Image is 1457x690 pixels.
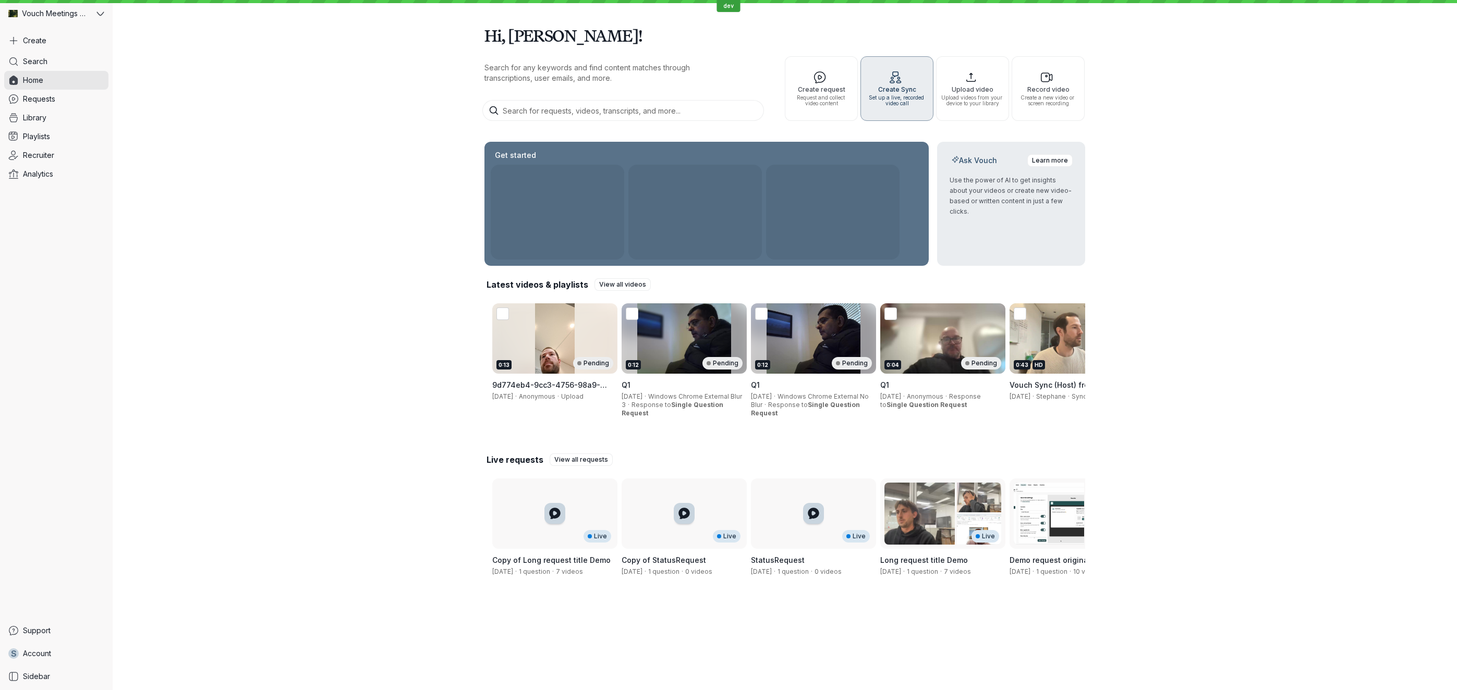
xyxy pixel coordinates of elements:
[880,392,981,409] span: Response to
[907,568,938,575] span: 1 question
[642,392,648,401] span: ·
[492,380,617,390] h3: 9d774eb4-9cc3-4756-98a9-c05b9ad57268-1754006105349.webm
[887,401,967,409] span: Single Question Request
[493,150,538,161] h2: Get started
[751,401,860,417] span: Response to
[622,392,742,409] span: Windows Chrome External Blur 3
[1010,380,1135,390] h3: Vouch Sync (Host) from 30 July 2025 at 2:24 pm
[554,454,608,465] span: View all requests
[880,392,901,400] span: [DATE]
[23,150,54,161] span: Recruiter
[943,392,949,401] span: ·
[555,392,561,401] span: ·
[23,75,43,85] span: Home
[4,127,108,146] a: Playlists
[790,86,853,93] span: Create request
[1012,56,1085,121] button: Record videoCreate a new video or screen recording
[484,63,735,83] p: Search for any keywords and find content matches through transcriptions, user emails, and more.
[4,90,108,108] a: Requests
[550,453,613,466] a: View all requests
[23,56,47,67] span: Search
[4,71,108,90] a: Home
[23,671,50,682] span: Sidebar
[1033,360,1045,369] div: HD
[599,279,646,290] span: View all videos
[751,401,860,417] span: Single Question Request
[901,392,907,401] span: ·
[4,667,108,686] a: Sidebar
[809,568,815,576] span: ·
[938,568,944,576] span: ·
[23,94,55,104] span: Requests
[556,568,583,575] span: 7 videos
[519,392,555,400] span: Anonymous
[1066,392,1072,401] span: ·
[1067,568,1073,576] span: ·
[8,9,18,18] img: Vouch Meetings Demo avatar
[751,380,760,389] span: Q1
[778,568,809,575] span: 1 question
[751,568,772,575] span: Created by Stephane
[884,360,901,369] div: 0:04
[772,392,778,401] span: ·
[573,357,613,369] div: Pending
[1036,568,1067,575] span: 1 question
[482,100,764,121] input: Search for requests, videos, transcripts, and more...
[4,52,108,71] a: Search
[1014,360,1030,369] div: 0:43
[1073,568,1103,575] span: 10 videos
[1010,380,1127,400] span: Vouch Sync (Host) from [DATE] 2:24 pm
[950,155,999,166] h2: Ask Vouch
[901,568,907,576] span: ·
[492,556,611,564] span: Copy of Long request title Demo
[4,165,108,183] a: Analytics
[1010,392,1030,400] span: [DATE]
[907,392,943,400] span: Anonymous
[880,556,968,564] span: Long request title Demo
[832,357,872,369] div: Pending
[880,568,901,575] span: Created by Stephane
[4,108,108,127] a: Library
[4,146,108,165] a: Recruiter
[4,644,108,663] a: SAccount
[751,392,869,409] span: Windows Chrome External No Blur
[23,169,53,179] span: Analytics
[1036,392,1066,400] span: Stephane
[815,568,842,575] span: 0 videos
[519,568,550,575] span: 1 question
[865,95,929,106] span: Set up a live, recorded video call
[622,401,723,417] span: Response to
[622,380,630,389] span: Q1
[679,568,685,576] span: ·
[648,568,679,575] span: 1 question
[1072,392,1087,400] span: Sync
[1016,86,1080,93] span: Record video
[880,380,889,389] span: Q1
[685,568,712,575] span: 0 videos
[1016,95,1080,106] span: Create a new video or screen recording
[496,360,512,369] div: 0:13
[23,113,46,123] span: Library
[492,568,513,575] span: Created by Stephane
[492,392,513,400] span: [DATE]
[936,56,1009,121] button: Upload videoUpload videos from your device to your library
[1027,154,1073,167] a: Learn more
[961,357,1001,369] div: Pending
[484,21,1085,50] h1: Hi, [PERSON_NAME]!
[23,35,46,46] span: Create
[23,625,51,636] span: Support
[622,556,706,564] span: Copy of StatusRequest
[4,4,108,23] button: Vouch Meetings Demo avatarVouch Meetings Demo
[513,568,519,576] span: ·
[561,392,584,400] span: Upload
[785,56,858,121] button: Create requestRequest and collect video content
[626,360,641,369] div: 0:12
[755,360,770,369] div: 0:12
[642,568,648,576] span: ·
[762,401,768,409] span: ·
[1010,568,1030,575] span: Created by Daniel Shein
[865,86,929,93] span: Create Sync
[622,392,642,400] span: [DATE]
[751,392,772,400] span: [DATE]
[4,4,94,23] div: Vouch Meetings Demo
